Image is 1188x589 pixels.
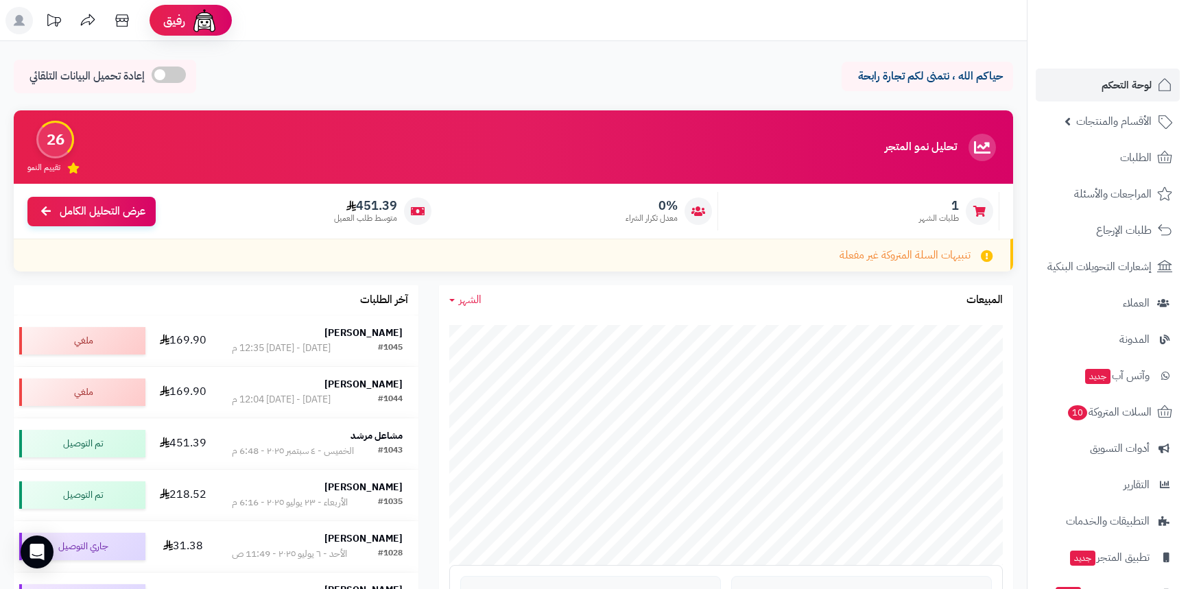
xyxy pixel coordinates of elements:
[1036,214,1180,247] a: طلبات الإرجاع
[19,533,145,560] div: جاري التوصيل
[1036,505,1180,538] a: التطبيقات والخدمات
[1036,250,1180,283] a: إشعارات التحويلات البنكية
[1085,369,1110,384] span: جديد
[232,496,348,509] div: الأربعاء - ٢٣ يوليو ٢٠٢٥ - 6:16 م
[191,7,218,34] img: ai-face.png
[378,496,403,509] div: #1035
[29,69,145,84] span: إعادة تحميل البيانات التلقائي
[1074,184,1152,204] span: المراجعات والأسئلة
[919,213,959,224] span: طلبات الشهر
[324,326,403,340] strong: [PERSON_NAME]
[885,141,957,154] h3: تحليل نمو المتجر
[19,378,145,406] div: ملغي
[232,393,331,407] div: [DATE] - [DATE] 12:04 م
[1036,323,1180,356] a: المدونة
[163,12,185,29] span: رفيق
[334,198,397,213] span: 451.39
[19,430,145,457] div: تم التوصيل
[351,429,403,443] strong: مشاعل مرشد
[232,341,331,355] div: [DATE] - [DATE] 12:35 م
[1090,439,1150,458] span: أدوات التسويق
[626,198,678,213] span: 0%
[1036,359,1180,392] a: وآتس آبجديد
[151,521,216,572] td: 31.38
[378,393,403,407] div: #1044
[1084,366,1150,385] span: وآتس آب
[840,248,971,263] span: تنبيهات السلة المتروكة غير مفعلة
[1120,148,1152,167] span: الطلبات
[60,204,145,219] span: عرض التحليل الكامل
[151,470,216,520] td: 218.52
[449,292,482,308] a: الشهر
[1036,541,1180,574] a: تطبيق المتجرجديد
[21,536,54,568] div: Open Intercom Messenger
[324,480,403,494] strong: [PERSON_NAME]
[19,481,145,509] div: تم التوصيل
[378,547,403,561] div: #1028
[27,197,156,226] a: عرض التحليل الكامل
[1066,512,1150,531] span: التطبيقات والخدمات
[1067,402,1152,422] span: السلات المتروكة
[378,444,403,458] div: #1043
[27,162,60,173] span: تقييم النمو
[151,367,216,418] td: 169.90
[626,213,678,224] span: معدل تكرار الشراء
[151,418,216,469] td: 451.39
[151,315,216,366] td: 169.90
[1123,293,1150,313] span: العملاء
[1036,432,1180,465] a: أدوات التسويق
[1036,287,1180,320] a: العملاء
[1036,69,1180,101] a: لوحة التحكم
[232,444,354,458] div: الخميس - ٤ سبتمبر ٢٠٢٥ - 6:48 م
[1076,112,1152,131] span: الأقسام والمنتجات
[1119,330,1150,349] span: المدونة
[1036,178,1180,211] a: المراجعات والأسئلة
[1069,548,1150,567] span: تطبيق المتجر
[324,377,403,392] strong: [PERSON_NAME]
[1124,475,1150,494] span: التقارير
[232,547,347,561] div: الأحد - ٦ يوليو ٢٠٢٥ - 11:49 ص
[1096,221,1152,240] span: طلبات الإرجاع
[1070,551,1095,566] span: جديد
[459,291,482,308] span: الشهر
[36,7,71,38] a: تحديثات المنصة
[324,531,403,546] strong: [PERSON_NAME]
[1036,141,1180,174] a: الطلبات
[1047,257,1152,276] span: إشعارات التحويلات البنكية
[1102,75,1152,95] span: لوحة التحكم
[919,198,959,213] span: 1
[852,69,1003,84] p: حياكم الله ، نتمنى لكم تجارة رابحة
[378,341,403,355] div: #1045
[1036,468,1180,501] a: التقارير
[966,294,1003,306] h3: المبيعات
[1068,405,1087,420] span: 10
[19,327,145,354] div: ملغي
[360,294,408,306] h3: آخر الطلبات
[1036,396,1180,429] a: السلات المتروكة10
[334,213,397,224] span: متوسط طلب العميل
